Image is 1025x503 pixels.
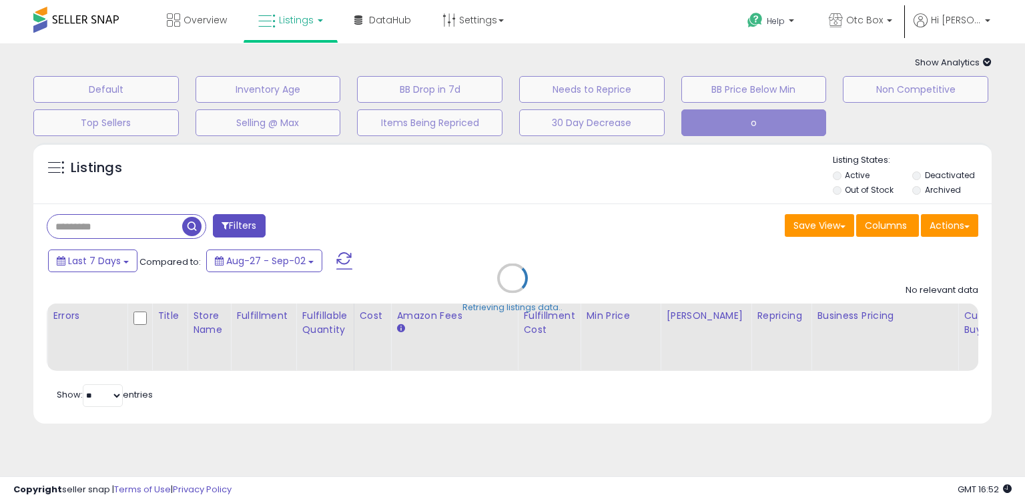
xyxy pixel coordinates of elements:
[958,483,1012,496] span: 2025-09-10 16:52 GMT
[173,483,232,496] a: Privacy Policy
[184,13,227,27] span: Overview
[13,483,62,496] strong: Copyright
[681,76,827,103] button: BB Price Below Min
[196,76,341,103] button: Inventory Age
[357,76,502,103] button: BB Drop in 7d
[737,2,807,43] a: Help
[369,13,411,27] span: DataHub
[114,483,171,496] a: Terms of Use
[13,484,232,496] div: seller snap | |
[915,56,992,69] span: Show Analytics
[681,109,827,136] button: o
[196,109,341,136] button: Selling @ Max
[519,76,665,103] button: Needs to Reprice
[357,109,502,136] button: Items Being Repriced
[462,302,563,314] div: Retrieving listings data..
[846,13,883,27] span: Otc Box
[747,12,763,29] i: Get Help
[33,76,179,103] button: Default
[914,13,990,43] a: Hi [PERSON_NAME]
[843,76,988,103] button: Non Competitive
[767,15,785,27] span: Help
[519,109,665,136] button: 30 Day Decrease
[931,13,981,27] span: Hi [PERSON_NAME]
[33,109,179,136] button: Top Sellers
[279,13,314,27] span: Listings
